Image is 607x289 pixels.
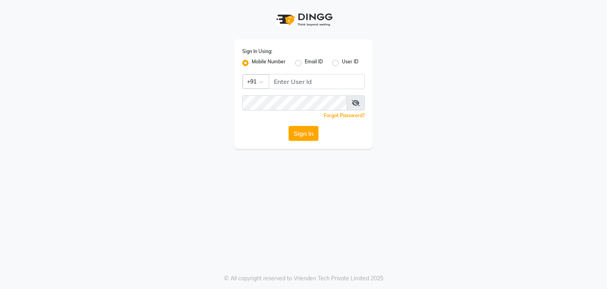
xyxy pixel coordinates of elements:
[269,74,365,89] input: Username
[305,58,323,68] label: Email ID
[242,48,272,55] label: Sign In Using:
[288,126,319,141] button: Sign In
[272,8,335,31] img: logo1.svg
[242,95,347,110] input: Username
[252,58,286,68] label: Mobile Number
[324,112,365,118] a: Forgot Password?
[342,58,358,68] label: User ID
